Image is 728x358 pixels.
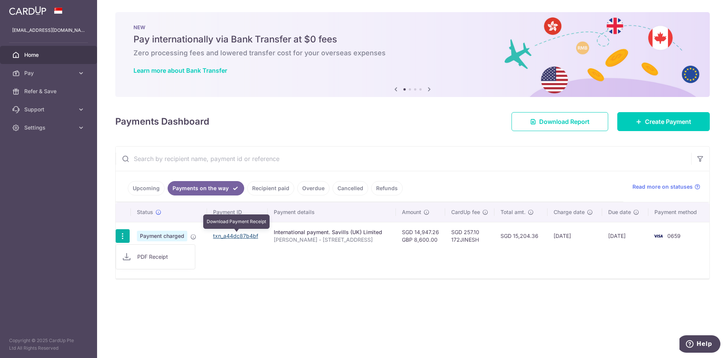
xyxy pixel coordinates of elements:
[445,222,494,250] td: SGD 257.10 172JINESH
[213,233,258,239] a: txn_a44dc87b4bf
[133,67,227,74] a: Learn more about Bank Transfer
[274,228,390,236] div: International payment. Savills (UK) Limited
[24,88,74,95] span: Refer & Save
[274,236,390,244] p: [PERSON_NAME] - [STREET_ADDRESS]
[12,27,85,34] p: [EMAIL_ADDRESS][DOMAIN_NAME]
[494,222,548,250] td: SGD 15,204.36
[602,222,648,250] td: [DATE]
[297,181,329,195] a: Overdue
[554,208,585,216] span: Charge date
[548,222,602,250] td: [DATE]
[268,202,396,222] th: Payment details
[9,6,46,15] img: CardUp
[24,51,74,59] span: Home
[632,183,693,191] span: Read more on statuses
[648,202,710,222] th: Payment method
[667,233,681,239] span: 0659
[128,181,165,195] a: Upcoming
[247,181,294,195] a: Recipient paid
[168,181,244,195] a: Payments on the way
[24,124,74,131] span: Settings
[203,214,270,229] div: Download Payment Receipt
[651,231,666,241] img: Bank Card
[115,115,209,128] h4: Payments Dashboard
[115,12,710,97] img: Bank transfer banner
[24,69,74,77] span: Pay
[679,335,720,354] iframe: Opens a widget where you can find more information
[207,202,268,222] th: Payment ID
[539,117,590,126] span: Download Report
[511,112,608,131] a: Download Report
[396,222,445,250] td: SGD 14,947.26 GBP 8,600.00
[617,112,710,131] a: Create Payment
[645,117,691,126] span: Create Payment
[133,33,692,45] h5: Pay internationally via Bank Transfer at $0 fees
[632,183,700,191] a: Read more on statuses
[402,208,421,216] span: Amount
[137,208,153,216] span: Status
[133,24,692,30] p: NEW
[451,208,480,216] span: CardUp fee
[500,208,526,216] span: Total amt.
[137,231,187,241] span: Payment charged
[608,208,631,216] span: Due date
[333,181,368,195] a: Cancelled
[116,147,691,171] input: Search by recipient name, payment id or reference
[133,48,692,58] h6: Zero processing fees and lowered transfer cost for your overseas expenses
[371,181,403,195] a: Refunds
[24,106,74,113] span: Support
